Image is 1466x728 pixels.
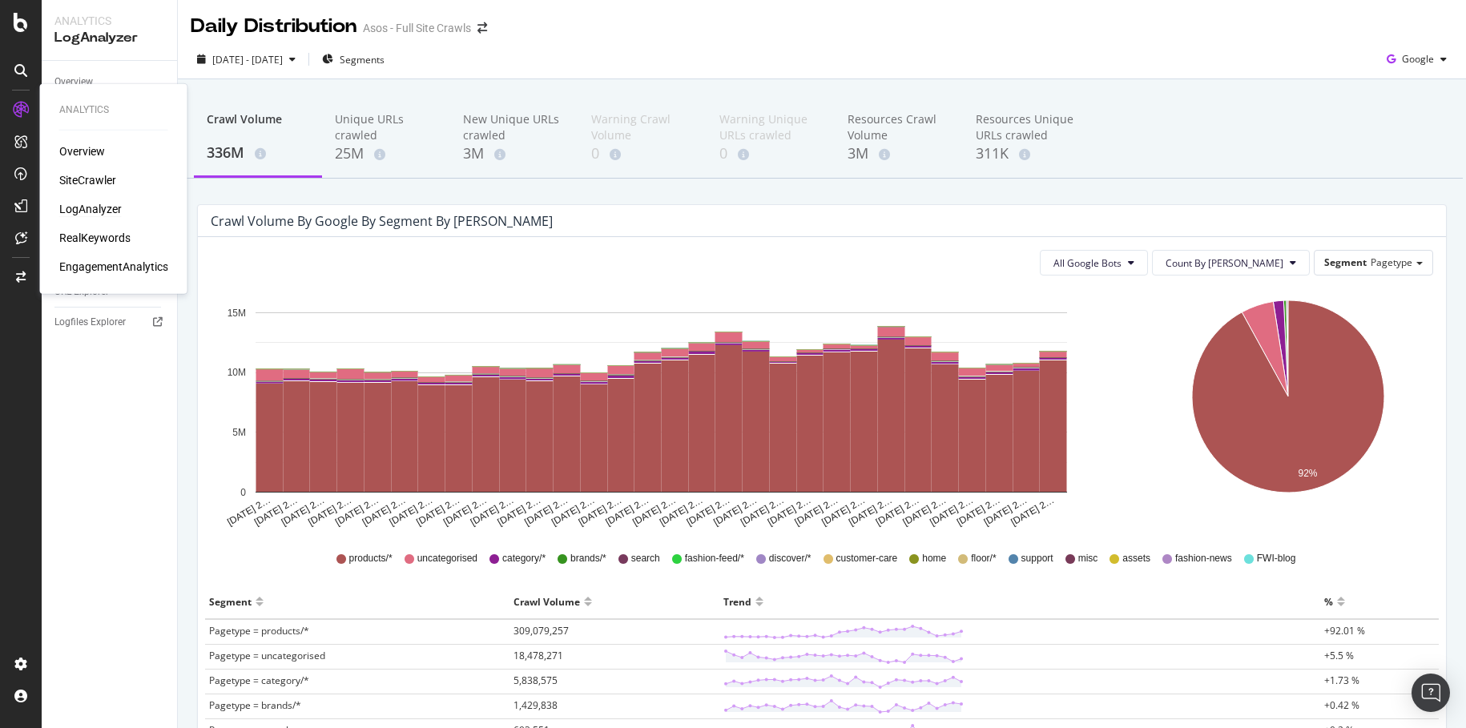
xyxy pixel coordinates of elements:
span: fashion-feed/* [685,552,744,565]
div: LogAnalyzer [54,29,164,47]
button: Count By [PERSON_NAME] [1152,250,1310,276]
span: 309,079,257 [514,624,569,638]
span: Pagetype = uncategorised [209,649,325,662]
span: floor/* [971,552,996,565]
a: EngagementAnalytics [59,259,168,275]
span: discover/* [769,552,812,565]
span: Count By Day [1166,256,1283,270]
span: brands/* [570,552,606,565]
div: Crawl Volume [514,589,580,614]
div: arrow-right-arrow-left [477,22,487,34]
div: 3M [463,143,566,164]
span: Pagetype = products/* [209,624,309,638]
span: products/* [349,552,393,565]
span: assets [1122,552,1150,565]
span: category/* [502,552,546,565]
div: Trend [723,589,751,614]
div: Open Intercom Messenger [1412,674,1450,712]
div: Asos - Full Site Crawls [363,20,471,36]
span: Segment [1324,255,1367,269]
div: 3M [848,143,950,164]
span: Pagetype = category/* [209,674,309,687]
div: 0 [719,143,822,164]
span: [DATE] - [DATE] [212,53,283,66]
span: Pagetype = brands/* [209,698,301,712]
div: Resources Unique URLs crawled [976,111,1078,143]
div: Warning Crawl Volume [591,111,694,143]
div: Analytics [59,103,168,117]
span: All Google Bots [1053,256,1122,270]
span: Google [1402,52,1434,66]
div: Segment [209,589,252,614]
span: misc [1078,552,1098,565]
div: Warning Unique URLs crawled [719,111,822,143]
span: 18,478,271 [514,649,563,662]
div: Daily Distribution [191,13,356,40]
span: uncategorised [417,552,477,565]
span: 1,429,838 [514,698,558,712]
text: 92% [1299,468,1318,479]
text: 15M [228,308,246,319]
text: 10M [228,368,246,379]
div: % [1324,589,1333,614]
text: 0 [240,487,246,498]
a: Logfiles Explorer [54,314,166,331]
span: Segments [340,53,385,66]
span: +0.42 % [1324,698,1359,712]
div: 336M [207,143,309,163]
div: Crawl Volume by google by Segment by [PERSON_NAME] [211,213,553,229]
span: customer-care [836,552,898,565]
span: home [922,552,946,565]
a: LogAnalyzer [59,201,122,217]
a: SiteCrawler [59,172,116,188]
div: Resources Crawl Volume [848,111,950,143]
div: Crawl Volume [207,111,309,142]
div: 311K [976,143,1078,164]
button: Segments [316,46,391,72]
button: All Google Bots [1040,250,1148,276]
div: Overview [54,74,93,90]
a: RealKeywords [59,230,131,246]
div: Analytics [54,13,164,29]
text: 5M [232,427,246,438]
span: support [1021,552,1053,565]
span: 5,838,575 [514,674,558,687]
div: 0 [591,143,694,164]
div: 25M [335,143,437,164]
span: +92.01 % [1324,624,1365,638]
span: +1.73 % [1324,674,1359,687]
span: fashion-news [1175,552,1232,565]
a: Overview [54,74,166,90]
span: FWI-blog [1257,552,1296,565]
svg: A chart. [1146,288,1430,529]
button: [DATE] - [DATE] [191,46,302,72]
div: Unique URLs crawled [335,111,437,143]
span: Pagetype [1371,255,1412,269]
button: Google [1380,46,1453,72]
span: search [631,552,660,565]
div: New Unique URLs crawled [463,111,566,143]
span: +5.5 % [1324,649,1354,662]
svg: A chart. [211,288,1112,529]
div: Logfiles Explorer [54,314,126,331]
a: Overview [59,143,105,159]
